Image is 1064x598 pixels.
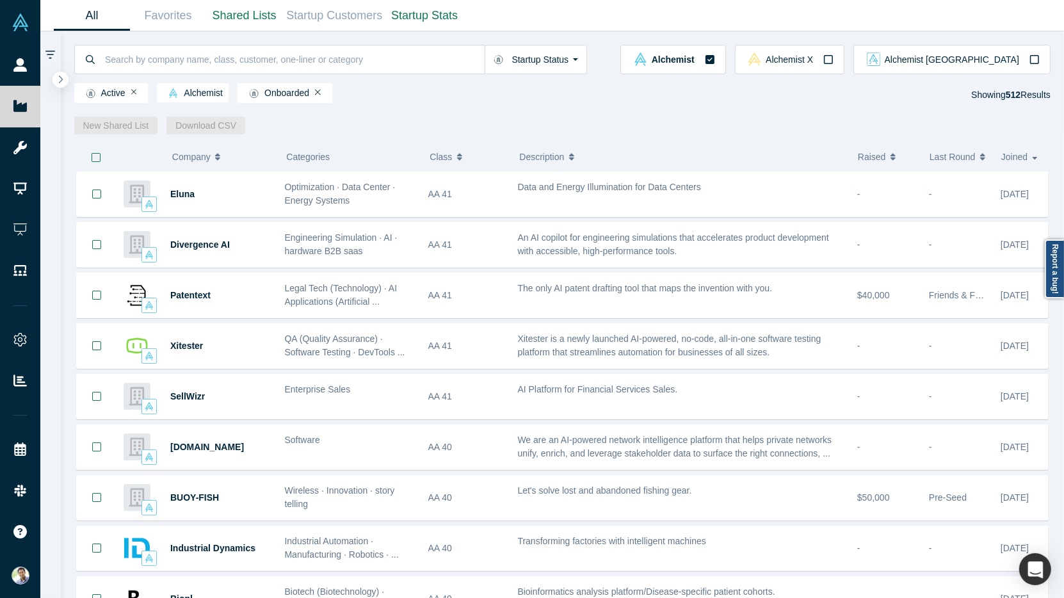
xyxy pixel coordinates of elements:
[170,239,230,250] a: Divergence AI
[857,189,860,199] span: -
[170,290,211,300] a: Patentext
[80,88,125,99] span: Active
[930,143,988,170] button: Last Round
[971,90,1051,100] span: Showing Results
[285,283,398,307] span: Legal Tech (Technology) · AI Applications (Artificial ...
[867,53,880,66] img: alchemist_aj Vault Logo
[857,290,890,300] span: $40,000
[1001,442,1029,452] span: [DATE]
[748,53,761,66] img: alchemistx Vault Logo
[172,143,266,170] button: Company
[766,55,813,64] span: Alchemist X
[77,223,117,267] button: Bookmark
[1001,543,1029,553] span: [DATE]
[124,231,150,258] img: Divergence AI's Logo
[428,476,504,520] div: AA 40
[735,45,844,74] button: alchemistx Vault LogoAlchemist X
[428,273,504,318] div: AA 41
[170,442,244,452] a: [DOMAIN_NAME]
[518,334,821,357] span: Xitester is a newly launched AI-powered, no-code, all-in-one software testing platform that strea...
[494,54,503,65] img: Startup status
[145,250,154,259] img: alchemist Vault Logo
[634,53,647,66] img: alchemist Vault Logo
[428,324,504,368] div: AA 41
[1001,391,1029,401] span: [DATE]
[124,535,150,562] img: Industrial Dynamics's Logo
[104,44,485,74] input: Search by company name, class, customer, one-liner or category
[929,189,932,199] span: -
[518,283,773,293] span: The only AI patent drafting tool that maps the invention with you.
[857,543,860,553] span: -
[518,182,701,192] span: Data and Energy Illumination for Data Centers
[428,526,504,570] div: AA 40
[518,232,829,256] span: An AI copilot for engineering simulations that accelerates product development with accessible, h...
[929,492,967,503] span: Pre-Seed
[12,567,29,585] img: Ravi Belani's Account
[1001,143,1028,170] span: Joined
[77,425,117,469] button: Bookmark
[145,402,154,411] img: alchemist Vault Logo
[77,526,117,570] button: Bookmark
[170,492,219,503] a: BUOY-FISH
[285,536,399,560] span: Industrial Automation · Manufacturing · Robotics · ...
[170,189,195,199] a: Eluna
[170,543,255,553] a: Industrial Dynamics
[168,88,178,98] img: alchemist Vault Logo
[145,352,154,360] img: alchemist Vault Logo
[206,1,282,31] a: Shared Lists
[857,239,860,250] span: -
[249,88,259,99] img: Startup status
[285,435,320,445] span: Software
[145,503,154,512] img: alchemist Vault Logo
[74,117,158,134] button: New Shared List
[285,232,398,256] span: Engineering Simulation · AI · hardware B2B saas
[518,536,706,546] span: Transforming factories with intelligent machines
[77,172,117,216] button: Bookmark
[124,282,150,309] img: Patentext's Logo
[170,341,203,351] a: Xitester
[853,45,1051,74] button: alchemist_aj Vault LogoAlchemist [GEOGRAPHIC_DATA]
[285,182,396,206] span: Optimization · Data Center · Energy Systems
[518,435,832,458] span: We are an AI-powered network intelligence platform that helps private networks unify, enrich, and...
[170,391,205,401] a: SellWizr
[285,384,351,394] span: Enterprise Sales
[885,55,1019,64] span: Alchemist [GEOGRAPHIC_DATA]
[124,383,150,410] img: SellWizr's Logo
[1001,143,1042,170] button: Joined
[929,391,932,401] span: -
[1001,189,1029,199] span: [DATE]
[172,143,211,170] span: Company
[1045,239,1064,298] a: Report a bug!
[315,88,321,97] button: Remove Filter
[858,143,916,170] button: Raised
[1001,341,1029,351] span: [DATE]
[430,143,452,170] span: Class
[285,334,405,357] span: QA (Quality Assurance) · Software Testing · DevTools ...
[518,485,692,496] span: Let's solve lost and abandoned fishing gear.
[163,88,223,99] span: Alchemist
[929,442,932,452] span: -
[86,88,95,99] img: Startup status
[145,554,154,563] img: alchemist Vault Logo
[286,152,330,162] span: Categories
[929,341,932,351] span: -
[518,384,678,394] span: AI Platform for Financial Services Sales.
[858,143,886,170] span: Raised
[519,143,564,170] span: Description
[77,273,117,318] button: Bookmark
[131,88,137,97] button: Remove Filter
[282,1,387,31] a: Startup Customers
[620,45,725,74] button: alchemist Vault LogoAlchemist
[929,290,996,300] span: Friends & Family
[929,543,932,553] span: -
[857,391,860,401] span: -
[77,375,117,419] button: Bookmark
[166,117,245,134] button: Download CSV
[387,1,463,31] a: Startup Stats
